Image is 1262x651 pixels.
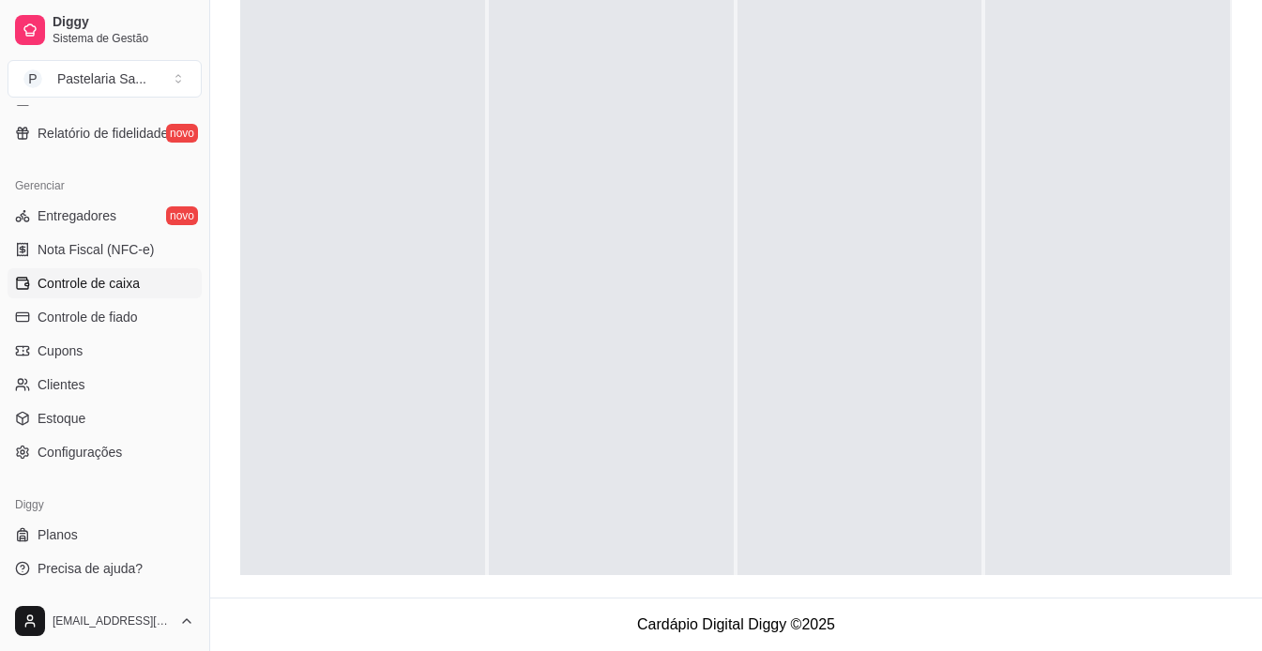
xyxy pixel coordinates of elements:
div: Gerenciar [8,171,202,201]
a: DiggySistema de Gestão [8,8,202,53]
span: Controle de fiado [38,308,138,326]
span: Cupons [38,341,83,360]
a: Controle de fiado [8,302,202,332]
span: Controle de caixa [38,274,140,293]
span: Clientes [38,375,85,394]
span: Entregadores [38,206,116,225]
span: Nota Fiscal (NFC-e) [38,240,154,259]
span: P [23,69,42,88]
footer: Cardápio Digital Diggy © 2025 [210,598,1262,651]
a: Entregadoresnovo [8,201,202,231]
a: Nota Fiscal (NFC-e) [8,235,202,265]
a: Precisa de ajuda? [8,553,202,583]
span: Precisa de ajuda? [38,559,143,578]
span: [EMAIL_ADDRESS][DOMAIN_NAME] [53,613,172,628]
span: Diggy [53,14,194,31]
a: Cupons [8,336,202,366]
span: Relatório de fidelidade [38,124,168,143]
a: Planos [8,520,202,550]
a: Controle de caixa [8,268,202,298]
span: Configurações [38,443,122,462]
button: [EMAIL_ADDRESS][DOMAIN_NAME] [8,598,202,643]
div: Diggy [8,490,202,520]
button: Select a team [8,60,202,98]
a: Estoque [8,403,202,433]
a: Relatório de fidelidadenovo [8,118,202,148]
span: Estoque [38,409,85,428]
span: Planos [38,525,78,544]
div: Pastelaria Sa ... [57,69,146,88]
span: Sistema de Gestão [53,31,194,46]
a: Configurações [8,437,202,467]
a: Clientes [8,370,202,400]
